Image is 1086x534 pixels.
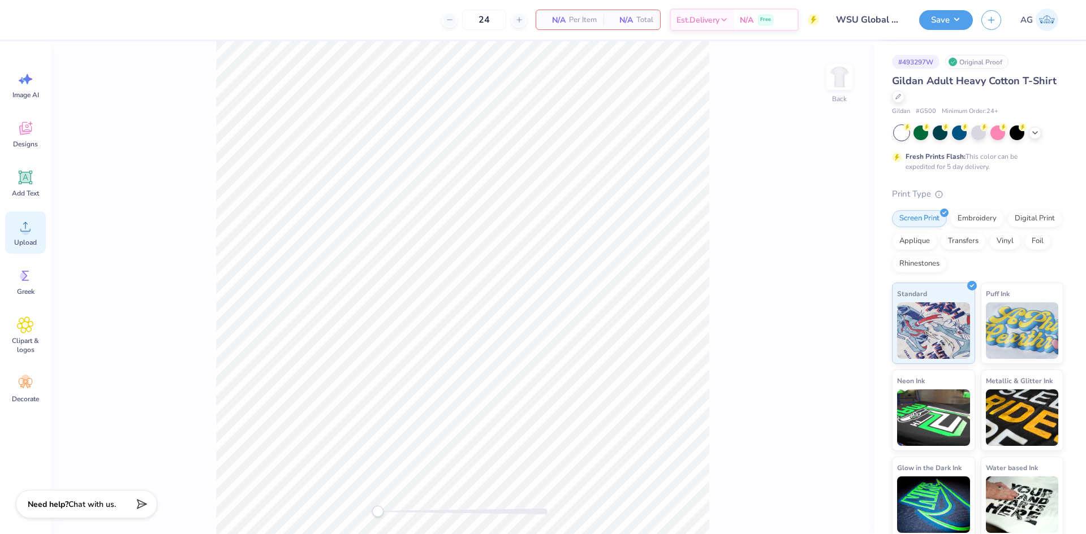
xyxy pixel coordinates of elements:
img: Neon Ink [897,389,970,446]
strong: Need help? [28,499,68,510]
div: Vinyl [989,233,1021,250]
span: Minimum Order: 24 + [942,107,998,116]
img: Water based Ink [986,476,1059,533]
span: Image AI [12,90,39,99]
span: Free [760,16,771,24]
div: Embroidery [950,210,1004,227]
span: Greek [17,287,35,296]
div: This color can be expedited for 5 day delivery. [906,151,1045,172]
button: Save [919,10,973,30]
span: Decorate [12,394,39,403]
div: Print Type [892,188,1063,201]
img: Metallic & Glitter Ink [986,389,1059,446]
span: Glow in the Dark Ink [897,462,962,474]
span: N/A [610,14,633,26]
div: Accessibility label [372,506,383,517]
span: Upload [14,238,37,247]
span: Metallic & Glitter Ink [986,375,1053,387]
input: – – [462,10,506,30]
span: Gildan [892,107,910,116]
div: Screen Print [892,210,947,227]
strong: Fresh Prints Flash: [906,152,966,161]
span: N/A [740,14,753,26]
img: Back [828,66,851,88]
div: Transfers [941,233,986,250]
span: Designs [13,140,38,149]
img: Glow in the Dark Ink [897,476,970,533]
input: Untitled Design [828,8,911,31]
div: # 493297W [892,55,940,69]
div: Original Proof [945,55,1009,69]
img: Aljosh Eyron Garcia [1036,8,1058,31]
span: Add Text [12,189,39,198]
img: Puff Ink [986,302,1059,359]
span: Per Item [569,14,597,26]
div: Rhinestones [892,255,947,272]
a: AG [1015,8,1063,31]
span: Standard [897,288,927,299]
span: Total [636,14,653,26]
span: # G500 [916,107,936,116]
div: Applique [892,233,937,250]
span: N/A [543,14,566,26]
span: Neon Ink [897,375,925,387]
div: Back [832,94,847,104]
div: Digital Print [1007,210,1062,227]
img: Standard [897,302,970,359]
span: Gildan Adult Heavy Cotton T-Shirt [892,74,1057,88]
span: Est. Delivery [676,14,719,26]
span: Puff Ink [986,288,1010,299]
span: Chat with us. [68,499,116,510]
span: Water based Ink [986,462,1038,474]
span: AG [1020,14,1033,27]
div: Foil [1024,233,1051,250]
span: Clipart & logos [7,336,44,354]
